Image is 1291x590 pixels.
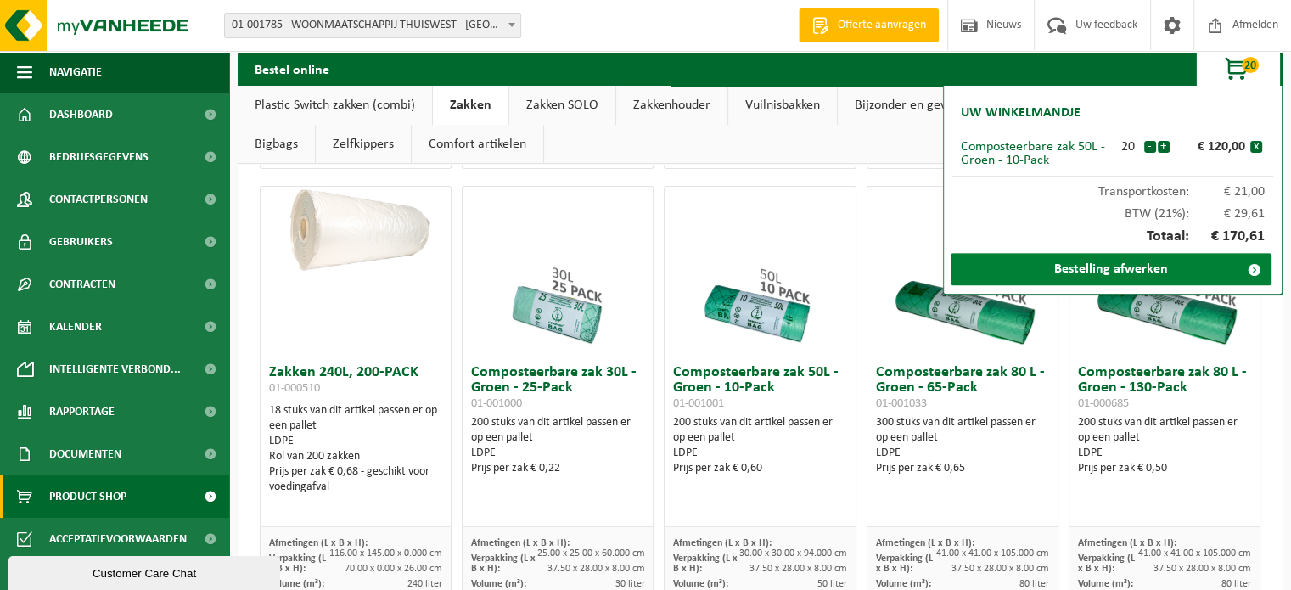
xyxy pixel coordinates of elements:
span: 50 liter [817,579,847,589]
a: Zakken [433,86,508,125]
div: Totaal: [952,221,1273,253]
a: Vuilnisbakken [728,86,837,125]
span: € 21,00 [1189,185,1266,199]
span: 240 liter [407,579,442,589]
span: 80 liter [1019,579,1049,589]
div: Prijs per zak € 0,65 [876,461,1049,476]
span: Dashboard [49,93,113,136]
a: Plastic Switch zakken (combi) [238,86,432,125]
span: Afmetingen (L x B x H): [269,538,368,548]
img: 01-001033 [878,187,1047,357]
span: Verpakking (L x B x H): [269,553,326,574]
div: 200 stuks van dit artikel passen er op een pallet [1078,415,1251,476]
span: Kalender [49,306,102,348]
h3: Composteerbare zak 30L - Groen - 25-Pack [471,365,644,411]
div: Transportkosten: [952,177,1273,199]
span: 01-001001 [673,397,724,410]
span: 25.00 x 25.00 x 60.000 cm [536,548,644,559]
h3: Zakken 240L, 200-PACK [269,365,442,399]
span: Afmetingen (L x B x H): [673,538,772,548]
div: Prijs per zak € 0,60 [673,461,846,476]
span: € 170,61 [1189,229,1266,244]
span: 37.50 x 28.00 x 8.00 cm [951,564,1049,574]
div: 200 stuks van dit artikel passen er op een pallet [471,415,644,476]
span: Verpakking (L x B x H): [1078,553,1135,574]
span: Volume (m³): [876,579,931,589]
img: 01-001001 [675,187,845,357]
img: 01-001000 [473,187,643,357]
span: Verpakking (L x B x H): [876,553,933,574]
div: 18 stuks van dit artikel passen er op een pallet [269,403,442,495]
a: Offerte aanvragen [799,8,939,42]
span: Volume (m³): [269,579,324,589]
div: € 120,00 [1174,140,1250,154]
span: 41.00 x 41.00 x 105.000 cm [1138,548,1251,559]
span: Volume (m³): [471,579,526,589]
span: 01-001033 [876,397,927,410]
div: Prijs per zak € 0,22 [471,461,644,476]
h3: Composteerbare zak 80 L - Groen - 65-Pack [876,365,1049,411]
button: - [1144,141,1156,153]
span: 20 [1242,57,1259,73]
span: Rapportage [49,391,115,433]
div: 300 stuks van dit artikel passen er op een pallet [876,415,1049,476]
span: Volume (m³): [673,579,728,589]
span: Acceptatievoorwaarden [49,518,187,560]
button: 20 [1196,52,1281,86]
div: Prijs per zak € 0,68 - geschikt voor voedingafval [269,464,442,495]
span: 37.50 x 28.00 x 8.00 cm [547,564,644,574]
div: BTW (21%): [952,199,1273,221]
a: Comfort artikelen [412,125,543,164]
span: Bedrijfsgegevens [49,136,149,178]
a: Bigbags [238,125,315,164]
span: 01-000510 [269,382,320,395]
span: Offerte aanvragen [834,17,930,34]
span: Afmetingen (L x B x H): [471,538,570,548]
span: 37.50 x 28.00 x 8.00 cm [749,564,847,574]
h2: Bestel online [238,52,346,85]
button: + [1158,141,1170,153]
div: Composteerbare zak 50L - Groen - 10-Pack [961,140,1113,167]
span: Verpakking (L x B x H): [471,553,536,574]
span: Verpakking (L x B x H): [673,553,738,574]
span: Afmetingen (L x B x H): [876,538,974,548]
span: Intelligente verbond... [49,348,181,391]
div: Prijs per zak € 0,50 [1078,461,1251,476]
span: 01-001785 - WOONMAATSCHAPPIJ THUISWEST - ROESELARE [225,14,520,37]
a: Zakken SOLO [509,86,615,125]
span: € 29,61 [1189,207,1266,221]
span: 116.00 x 145.00 x 0.000 cm [329,548,442,559]
span: 01-001785 - WOONMAATSCHAPPIJ THUISWEST - ROESELARE [224,13,521,38]
div: Rol van 200 zakken [269,449,442,464]
div: LDPE [1078,446,1251,461]
span: Gebruikers [49,221,113,263]
h2: Uw winkelmandje [952,94,1089,132]
a: Bestelling afwerken [951,253,1271,285]
span: Product Shop [49,475,126,518]
div: LDPE [269,434,442,449]
span: Contactpersonen [49,178,148,221]
span: 30 liter [615,579,644,589]
div: 20 [1113,140,1143,154]
span: 70.00 x 0.00 x 26.00 cm [345,564,442,574]
div: LDPE [471,446,644,461]
span: Volume (m³): [1078,579,1133,589]
a: Zakkenhouder [616,86,727,125]
h3: Composteerbare zak 80 L - Groen - 130-Pack [1078,365,1251,411]
span: 37.50 x 28.00 x 8.00 cm [1153,564,1251,574]
button: x [1250,141,1262,153]
img: 01-000510 [261,187,451,282]
span: Navigatie [49,51,102,93]
iframe: chat widget [8,553,283,590]
span: Afmetingen (L x B x H): [1078,538,1176,548]
div: 200 stuks van dit artikel passen er op een pallet [673,415,846,476]
div: LDPE [876,446,1049,461]
span: 01-000685 [1078,397,1129,410]
span: 80 liter [1221,579,1251,589]
span: 01-001000 [471,397,522,410]
div: LDPE [673,446,846,461]
span: Contracten [49,263,115,306]
span: Documenten [49,433,121,475]
h3: Composteerbare zak 50L - Groen - 10-Pack [673,365,846,411]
